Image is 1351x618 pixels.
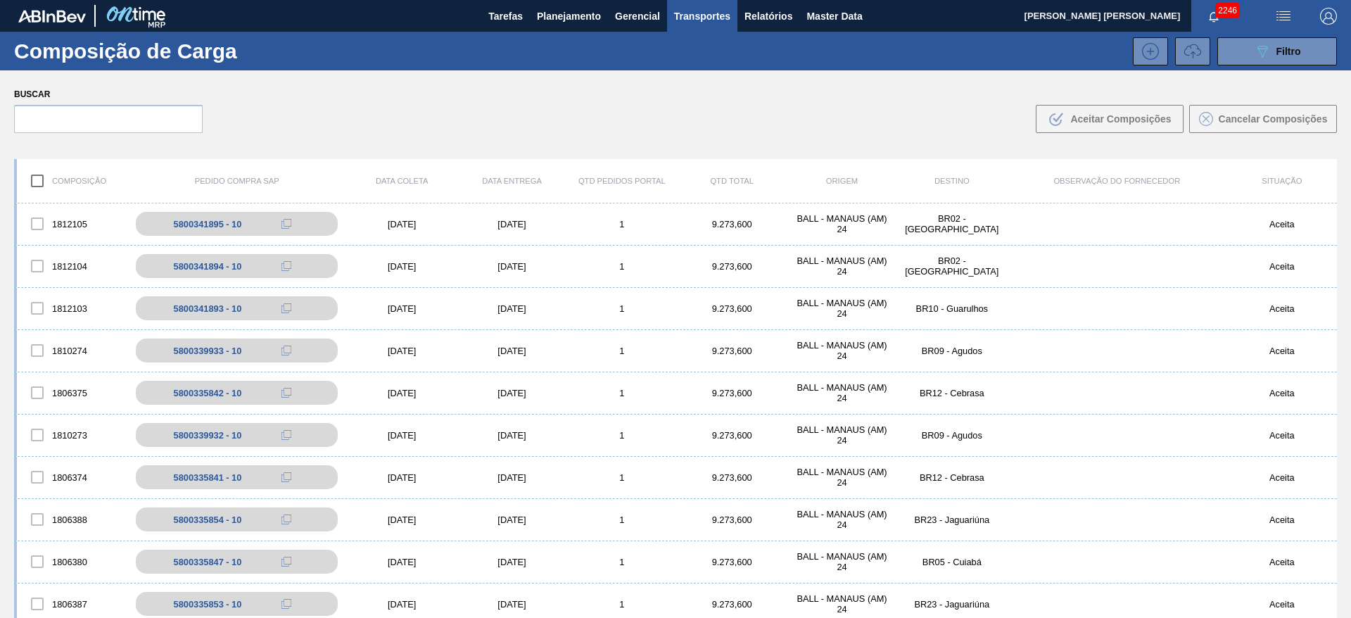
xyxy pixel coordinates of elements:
[897,388,1007,398] div: BR12 - Cebrasa
[744,8,792,25] span: Relatórios
[17,251,127,281] div: 1812104
[806,8,862,25] span: Master Data
[787,551,896,572] div: BALL - MANAUS (AM) 24
[347,388,457,398] div: [DATE]
[787,424,896,446] div: BALL - MANAUS (AM) 24
[677,219,787,229] div: 9.273,600
[677,261,787,272] div: 9.273,600
[1215,3,1240,18] span: 2246
[17,378,127,408] div: 1806375
[787,177,896,185] div: Origem
[488,8,523,25] span: Tarefas
[567,599,677,610] div: 1
[14,43,246,59] h1: Composição de Carga
[457,430,566,441] div: [DATE]
[14,84,203,105] label: Buscar
[347,430,457,441] div: [DATE]
[174,303,242,314] div: 5800341893 - 10
[897,256,1007,277] div: BR02 - Sergipe
[897,346,1007,356] div: BR09 - Agudos
[615,8,660,25] span: Gerencial
[17,462,127,492] div: 1806374
[272,511,300,528] div: Copiar
[1126,37,1168,65] div: Nova Composição
[677,557,787,567] div: 9.273,600
[1168,37,1210,65] div: Pedido Volume
[1227,177,1337,185] div: Situação
[457,472,566,483] div: [DATE]
[174,557,242,567] div: 5800335847 - 10
[457,557,566,567] div: [DATE]
[677,177,787,185] div: Qtd Total
[787,256,896,277] div: BALL - MANAUS (AM) 24
[457,388,566,398] div: [DATE]
[787,593,896,614] div: BALL - MANAUS (AM) 24
[567,430,677,441] div: 1
[272,342,300,359] div: Copiar
[567,346,677,356] div: 1
[1175,37,1210,65] button: Importar Informações de Transporte
[677,346,787,356] div: 9.273,600
[567,261,677,272] div: 1
[347,557,457,567] div: [DATE]
[17,547,127,576] div: 1806380
[272,553,300,570] div: Copiar
[457,219,566,229] div: [DATE]
[787,382,896,403] div: BALL - MANAUS (AM) 24
[1219,113,1328,125] span: Cancelar Composições
[272,469,300,486] div: Copiar
[1227,303,1337,314] div: Aceita
[787,509,896,530] div: BALL - MANAUS (AM) 24
[677,303,787,314] div: 9.273,600
[677,515,787,525] div: 9.273,600
[17,209,127,239] div: 1812105
[677,599,787,610] div: 9.273,600
[272,427,300,443] div: Copiar
[17,294,127,323] div: 1812103
[347,515,457,525] div: [DATE]
[457,177,566,185] div: Data entrega
[1227,557,1337,567] div: Aceita
[1227,388,1337,398] div: Aceita
[18,10,86,23] img: TNhmsLtSVTkK8tSr43FrP2fwEKptu5GPRR3wAAAABJRU5ErkJggg==
[174,219,242,229] div: 5800341895 - 10
[347,472,457,483] div: [DATE]
[567,388,677,398] div: 1
[787,467,896,488] div: BALL - MANAUS (AM) 24
[897,303,1007,314] div: BR10 - Guarulhos
[457,303,566,314] div: [DATE]
[567,219,677,229] div: 1
[567,557,677,567] div: 1
[1036,105,1184,133] button: Aceitar Composições
[272,384,300,401] div: Copiar
[1276,46,1301,57] span: Filtro
[17,166,127,196] div: Composição
[1191,6,1236,26] button: Notificações
[347,219,457,229] div: [DATE]
[897,472,1007,483] div: BR12 - Cebrasa
[677,388,787,398] div: 9.273,600
[674,8,730,25] span: Transportes
[347,599,457,610] div: [DATE]
[897,557,1007,567] div: BR05 - Cuiabá
[897,515,1007,525] div: BR23 - Jaguariúna
[457,515,566,525] div: [DATE]
[787,340,896,361] div: BALL - MANAUS (AM) 24
[17,336,127,365] div: 1810274
[1320,8,1337,25] img: Logout
[1227,472,1337,483] div: Aceita
[174,599,242,610] div: 5800335853 - 10
[272,300,300,317] div: Copiar
[897,177,1007,185] div: Destino
[1189,105,1337,133] button: Cancelar Composições
[787,213,896,234] div: BALL - MANAUS (AM) 24
[272,258,300,275] div: Copiar
[174,430,242,441] div: 5800339932 - 10
[174,515,242,525] div: 5800335854 - 10
[1070,113,1171,125] span: Aceitar Composições
[1217,37,1337,65] button: Filtro
[567,177,677,185] div: Qtd Pedidos Portal
[897,213,1007,234] div: BR02 - Sergipe
[17,505,127,534] div: 1806388
[567,472,677,483] div: 1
